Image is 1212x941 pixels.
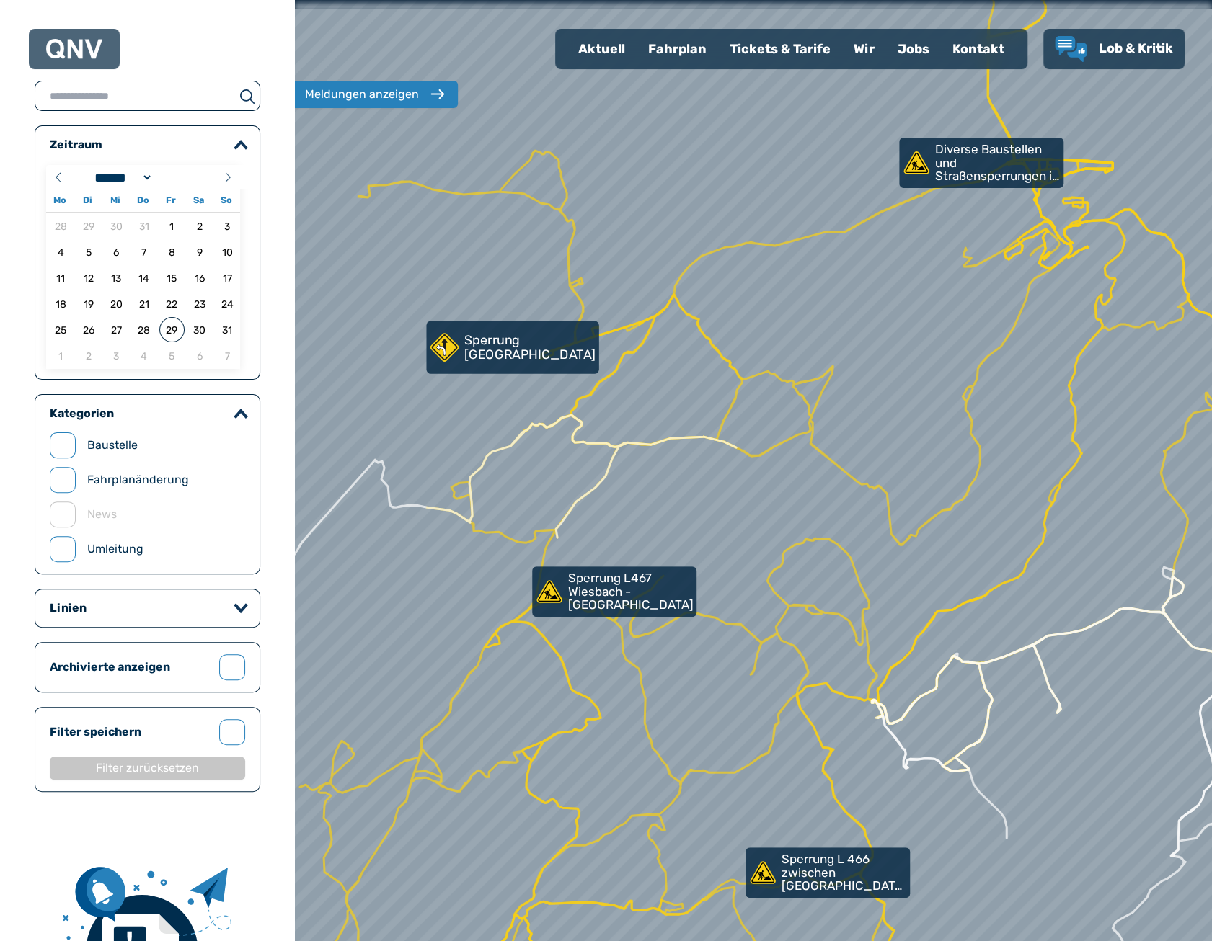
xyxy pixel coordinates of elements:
[131,239,156,264] span: 07.08.2025
[48,213,74,238] span: 28.07.2025
[131,291,156,316] span: 21.08.2025
[213,196,240,205] span: So
[187,265,212,290] span: 16.08.2025
[104,239,129,264] span: 06.08.2025
[46,39,102,59] img: QNV Logo
[215,291,240,316] span: 24.08.2025
[50,601,87,615] legend: Linien
[1099,40,1173,56] span: Lob & Kritik
[76,317,101,342] span: 26.08.2025
[159,343,185,368] span: 05.09.2025
[215,317,240,342] span: 31.08.2025
[746,847,910,898] a: Sperrung L 466 zwischen [GEOGRAPHIC_DATA] und [GEOGRAPHIC_DATA]
[87,540,143,558] label: Umleitung
[50,138,102,152] legend: Zeitraum
[131,343,156,368] span: 04.09.2025
[48,291,74,316] span: 18.08.2025
[131,213,156,238] span: 31.07.2025
[48,317,74,342] span: 25.08.2025
[782,852,907,893] p: Sperrung L 466 zwischen [GEOGRAPHIC_DATA] und [GEOGRAPHIC_DATA]
[76,213,101,238] span: 29.07.2025
[532,566,696,617] a: Sperrung L467 Wiesbach - [GEOGRAPHIC_DATA]
[87,506,117,523] label: News
[215,343,240,368] span: 07.09.2025
[153,170,205,185] input: Year
[935,143,1061,183] p: Diverse Baustellen und Straßensperrungen in [GEOGRAPHIC_DATA]
[718,30,842,68] a: Tickets & Tarife
[159,239,185,264] span: 08.08.2025
[48,265,74,290] span: 11.08.2025
[185,196,212,205] span: Sa
[76,265,101,290] span: 12.08.2025
[187,239,212,264] span: 09.08.2025
[430,322,589,373] div: Sperrung [GEOGRAPHIC_DATA]
[46,35,102,63] a: QNV Logo
[131,265,156,290] span: 14.08.2025
[234,87,260,104] button: suchen
[102,196,129,205] span: Mi
[159,291,185,316] span: 22.08.2025
[941,30,1016,68] a: Kontakt
[48,343,74,368] span: 01.09.2025
[104,265,129,290] span: 13.08.2025
[187,317,212,342] span: 30.08.2025
[104,213,129,238] span: 30.07.2025
[90,170,154,185] select: Month
[215,265,240,290] span: 17.08.2025
[746,847,904,898] div: Sperrung L 466 zwischen [GEOGRAPHIC_DATA] und [GEOGRAPHIC_DATA]
[50,406,114,421] legend: Kategorien
[76,291,101,316] span: 19.08.2025
[131,317,156,342] span: 28.08.2025
[291,81,458,108] button: Meldungen anzeigen
[567,30,637,68] a: Aktuell
[50,659,208,676] label: Archivierte anzeigen
[1055,36,1173,62] a: Lob & Kritik
[187,291,212,316] span: 23.08.2025
[104,343,129,368] span: 03.09.2025
[104,291,129,316] span: 20.08.2025
[159,213,185,238] span: 01.08.2025
[157,196,185,205] span: Fr
[886,30,941,68] a: Jobs
[87,437,138,454] label: Baustelle
[215,213,240,238] span: 03.08.2025
[532,566,691,617] div: Sperrung L467 Wiesbach - [GEOGRAPHIC_DATA]
[187,343,212,368] span: 06.09.2025
[568,571,694,612] p: Sperrung L467 Wiesbach - [GEOGRAPHIC_DATA]
[48,239,74,264] span: 04.08.2025
[464,333,596,361] p: Sperrung [GEOGRAPHIC_DATA]
[76,239,101,264] span: 05.08.2025
[46,196,74,205] span: Mo
[104,317,129,342] span: 27.08.2025
[129,196,156,205] span: Do
[426,321,598,374] a: Sperrung [GEOGRAPHIC_DATA]
[74,196,101,205] span: Di
[50,723,208,741] label: Filter speichern
[215,239,240,264] span: 10.08.2025
[842,30,886,68] a: Wir
[899,138,1063,188] a: Diverse Baustellen und Straßensperrungen in [GEOGRAPHIC_DATA]
[305,86,419,103] div: Meldungen anzeigen
[159,265,185,290] span: 15.08.2025
[899,138,1058,188] div: Diverse Baustellen und Straßensperrungen in [GEOGRAPHIC_DATA]
[159,317,185,342] span: 29.08.2025
[637,30,718,68] a: Fahrplan
[187,213,212,238] span: 02.08.2025
[87,471,189,489] label: Fahrplanänderung
[76,343,101,368] span: 02.09.2025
